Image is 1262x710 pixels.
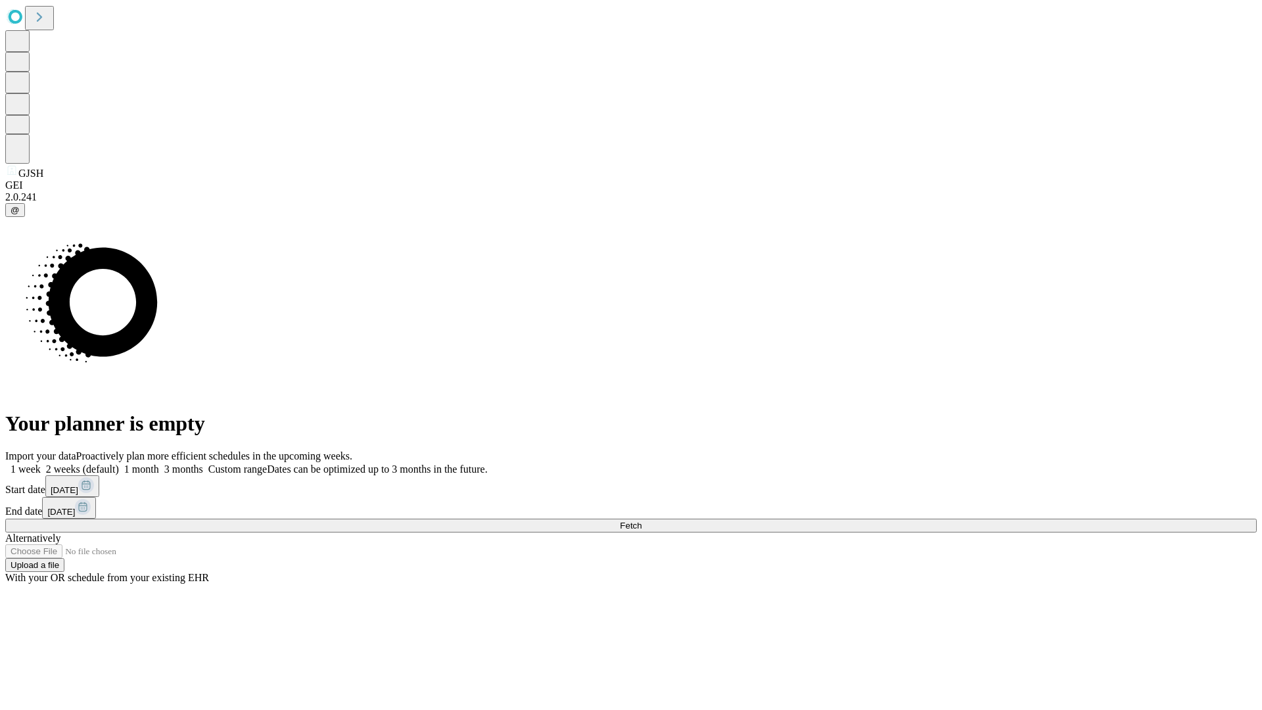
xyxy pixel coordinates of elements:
span: With your OR schedule from your existing EHR [5,572,209,583]
button: [DATE] [42,497,96,519]
button: Fetch [5,519,1257,532]
div: Start date [5,475,1257,497]
button: [DATE] [45,475,99,497]
span: 2 weeks (default) [46,463,119,475]
button: @ [5,203,25,217]
span: Fetch [620,521,642,531]
button: Upload a file [5,558,64,572]
span: GJSH [18,168,43,179]
span: Alternatively [5,532,60,544]
span: Import your data [5,450,76,461]
span: Dates can be optimized up to 3 months in the future. [267,463,487,475]
div: GEI [5,179,1257,191]
h1: Your planner is empty [5,412,1257,436]
span: Custom range [208,463,267,475]
div: 2.0.241 [5,191,1257,203]
span: [DATE] [47,507,75,517]
div: End date [5,497,1257,519]
span: 1 month [124,463,159,475]
span: Proactively plan more efficient schedules in the upcoming weeks. [76,450,352,461]
span: 3 months [164,463,203,475]
span: 1 week [11,463,41,475]
span: @ [11,205,20,215]
span: [DATE] [51,485,78,495]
